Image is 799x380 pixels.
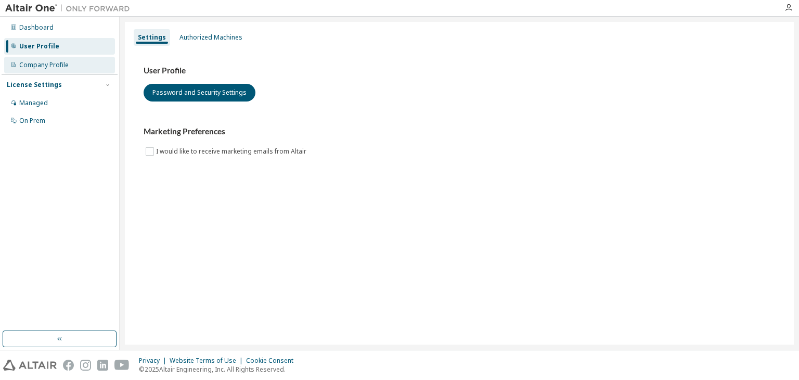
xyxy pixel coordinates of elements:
div: Authorized Machines [179,33,242,42]
div: License Settings [7,81,62,89]
h3: Marketing Preferences [144,126,775,137]
div: On Prem [19,117,45,125]
img: Altair One [5,3,135,14]
div: Dashboard [19,23,54,32]
h3: User Profile [144,66,775,76]
img: altair_logo.svg [3,360,57,371]
img: youtube.svg [114,360,130,371]
div: Managed [19,99,48,107]
img: facebook.svg [63,360,74,371]
img: linkedin.svg [97,360,108,371]
button: Password and Security Settings [144,84,255,102]
img: instagram.svg [80,360,91,371]
div: Company Profile [19,61,69,69]
label: I would like to receive marketing emails from Altair [156,145,308,158]
div: Settings [138,33,166,42]
div: Privacy [139,357,170,365]
div: User Profile [19,42,59,50]
div: Cookie Consent [246,357,300,365]
div: Website Terms of Use [170,357,246,365]
p: © 2025 Altair Engineering, Inc. All Rights Reserved. [139,365,300,374]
